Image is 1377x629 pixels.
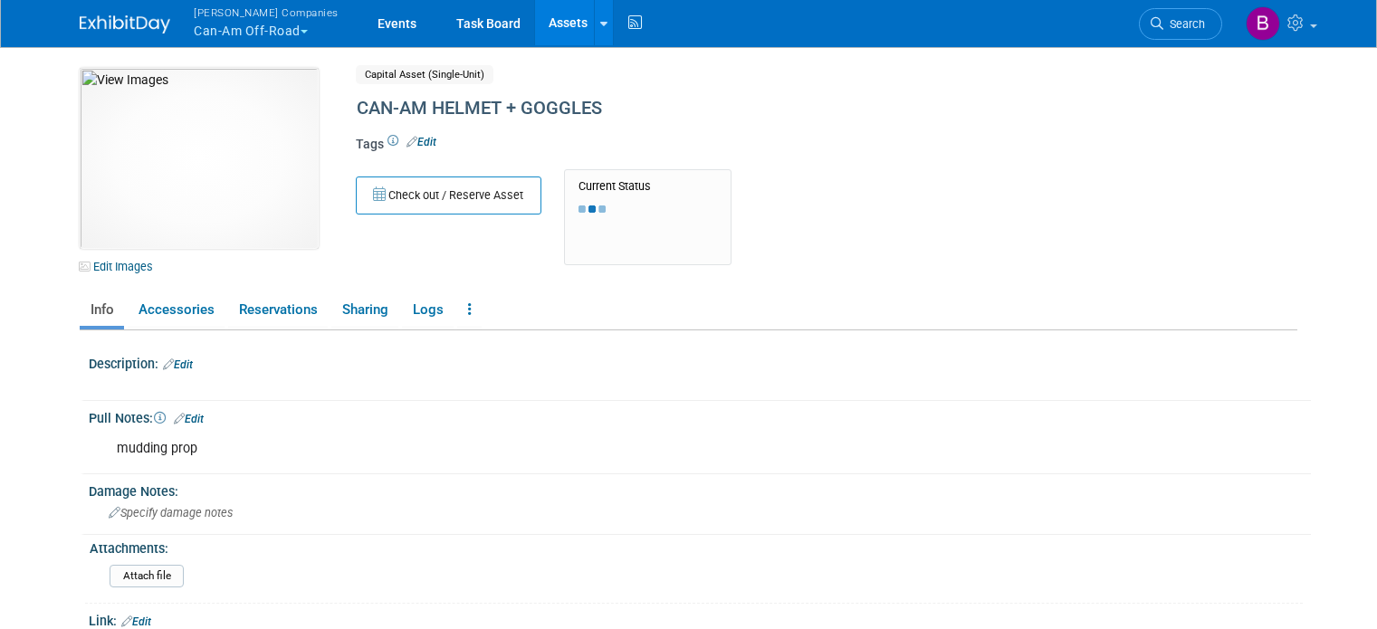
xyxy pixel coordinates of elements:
[1139,8,1222,40] a: Search
[579,179,717,194] div: Current Status
[109,506,233,519] span: Specify damage notes
[406,136,436,148] a: Edit
[350,92,1159,125] div: CAN-AM HELMET + GOGGLES
[356,176,541,214] button: Check out / Reserve Asset
[121,615,151,628] a: Edit
[89,478,1311,500] div: Damage Notes:
[1246,6,1280,41] img: Barbara Brzezinska
[80,294,124,326] a: Info
[80,255,160,278] a: Edit Images
[89,350,1311,374] div: Description:
[104,431,1080,467] div: mudding prop
[163,358,193,371] a: Edit
[228,294,328,326] a: Reservations
[80,15,170,33] img: ExhibitDay
[194,3,339,22] span: [PERSON_NAME] Companies
[80,68,319,249] img: View Images
[90,535,1303,558] div: Attachments:
[402,294,454,326] a: Logs
[331,294,398,326] a: Sharing
[89,405,1311,428] div: Pull Notes:
[356,135,1159,166] div: Tags
[1163,17,1205,31] span: Search
[174,413,204,425] a: Edit
[579,205,606,213] img: loading...
[128,294,225,326] a: Accessories
[356,65,493,84] span: Capital Asset (Single-Unit)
